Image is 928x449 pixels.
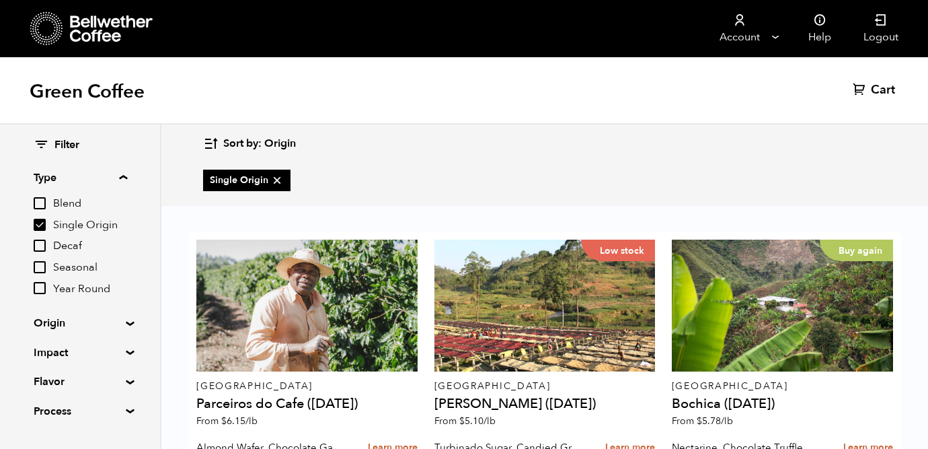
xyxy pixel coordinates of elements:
[53,218,127,233] span: Single Origin
[672,240,893,372] a: Buy again
[459,415,496,427] bdi: 5.10
[34,170,127,186] summary: Type
[697,415,733,427] bdi: 5.78
[53,239,127,254] span: Decaf
[871,82,895,98] span: Cart
[34,374,126,390] summary: Flavor
[221,415,227,427] span: $
[484,415,496,427] span: /lb
[245,415,258,427] span: /lb
[203,128,296,160] button: Sort by: Origin
[34,345,126,361] summary: Impact
[34,315,126,331] summary: Origin
[196,397,418,411] h4: Parceiros do Cafe ([DATE])
[34,282,46,294] input: Year Round
[210,174,284,187] span: Single Origin
[721,415,733,427] span: /lb
[853,82,898,98] a: Cart
[34,197,46,209] input: Blend
[820,240,893,261] p: Buy again
[223,137,296,151] span: Sort by: Origin
[34,240,46,252] input: Decaf
[221,415,258,427] bdi: 6.15
[34,403,126,419] summary: Process
[672,397,893,411] h4: Bochica ([DATE])
[53,282,127,297] span: Year Round
[672,382,893,391] p: [GEOGRAPHIC_DATA]
[196,415,258,427] span: From
[196,382,418,391] p: [GEOGRAPHIC_DATA]
[53,261,127,275] span: Seasonal
[34,261,46,273] input: Seasonal
[697,415,702,427] span: $
[459,415,465,427] span: $
[34,219,46,231] input: Single Origin
[30,79,145,104] h1: Green Coffee
[434,240,656,372] a: Low stock
[581,240,655,261] p: Low stock
[434,397,656,411] h4: [PERSON_NAME] ([DATE])
[53,197,127,211] span: Blend
[672,415,733,427] span: From
[434,382,656,391] p: [GEOGRAPHIC_DATA]
[434,415,496,427] span: From
[54,138,79,153] span: Filter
